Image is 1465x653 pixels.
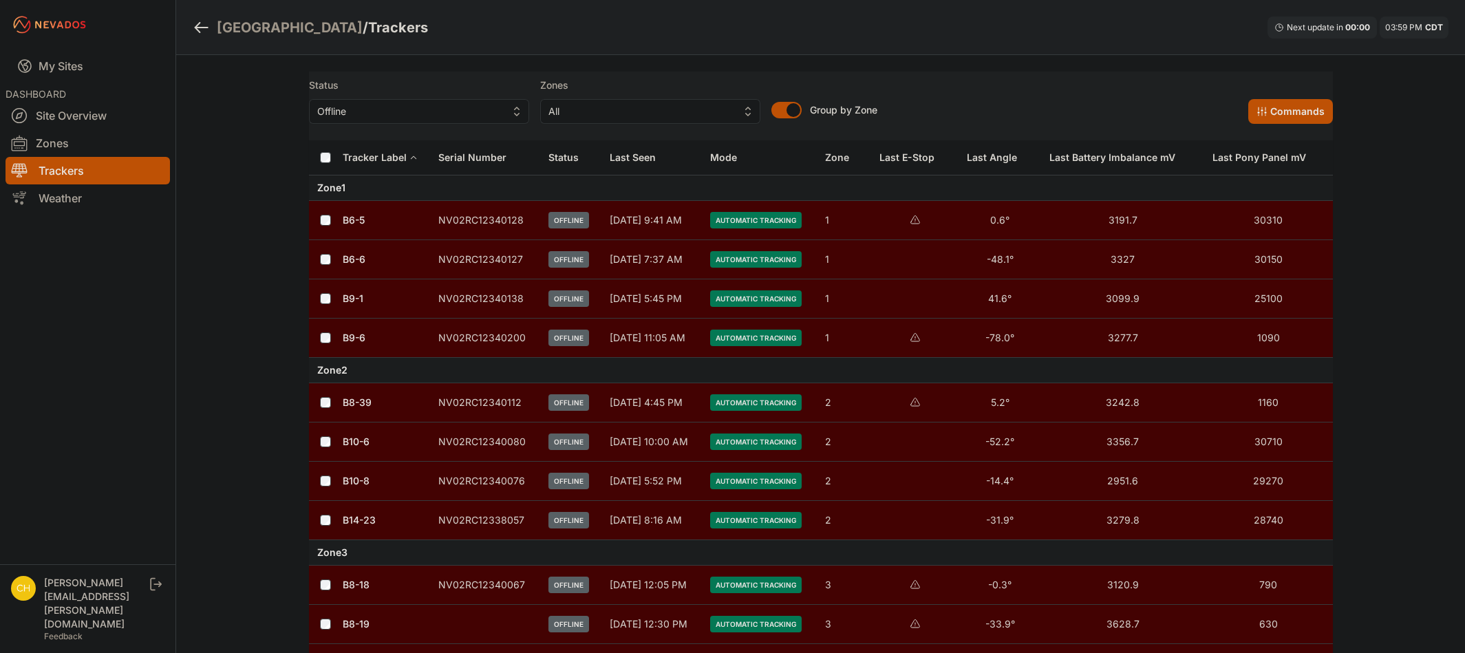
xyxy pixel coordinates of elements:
td: 3327 [1041,240,1204,279]
td: 1160 [1204,383,1333,422]
td: NV02RC12340128 [430,201,540,240]
td: 2 [817,422,872,462]
a: B6-5 [343,214,365,226]
td: -52.2° [959,422,1041,462]
span: 03:59 PM [1385,22,1422,32]
td: 30710 [1204,422,1333,462]
a: B8-39 [343,396,372,408]
span: Offline [548,251,589,268]
span: Offline [548,433,589,450]
td: NV02RC12340112 [430,383,540,422]
td: 2951.6 [1041,462,1204,501]
td: 28740 [1204,501,1333,540]
td: -33.9° [959,605,1041,644]
td: -14.4° [959,462,1041,501]
a: Feedback [44,631,83,641]
a: Site Overview [6,102,170,129]
div: Last Battery Imbalance mV [1049,151,1175,164]
td: NV02RC12340067 [430,566,540,605]
div: Last Pony Panel mV [1212,151,1306,164]
span: DASHBOARD [6,88,66,100]
td: 630 [1204,605,1333,644]
a: [GEOGRAPHIC_DATA] [217,18,363,37]
button: Commands [1248,99,1333,124]
label: Status [309,77,529,94]
td: 0.6° [959,201,1041,240]
td: 3242.8 [1041,383,1204,422]
td: 25100 [1204,279,1333,319]
span: Automatic Tracking [710,512,802,528]
td: 2 [817,383,872,422]
button: Status [548,141,590,174]
button: Serial Number [438,141,517,174]
div: Status [548,151,579,164]
div: Tracker Label [343,151,407,164]
span: Automatic Tracking [710,473,802,489]
div: Zone [825,151,849,164]
button: All [540,99,760,124]
td: [DATE] 11:05 AM [601,319,702,358]
td: [DATE] 5:52 PM [601,462,702,501]
a: Zones [6,129,170,157]
span: / [363,18,368,37]
span: Offline [548,577,589,593]
td: [DATE] 10:00 AM [601,422,702,462]
a: Weather [6,184,170,212]
td: 3279.8 [1041,501,1204,540]
div: Last Seen [610,141,694,174]
td: [DATE] 8:16 AM [601,501,702,540]
a: B8-19 [343,618,370,630]
td: -48.1° [959,240,1041,279]
a: B9-1 [343,292,363,304]
div: Last Angle [967,151,1017,164]
td: Zone 1 [309,175,1333,201]
div: Last E-Stop [879,151,934,164]
td: 1090 [1204,319,1333,358]
span: Offline [317,103,502,120]
span: Automatic Tracking [710,251,802,268]
a: B6-6 [343,253,365,265]
a: B8-18 [343,579,370,590]
span: Offline [548,394,589,411]
a: My Sites [6,50,170,83]
button: Tracker Label [343,141,418,174]
button: Zone [825,141,860,174]
td: 30310 [1204,201,1333,240]
button: Last Battery Imbalance mV [1049,141,1186,174]
button: Last Angle [967,141,1028,174]
span: Offline [548,512,589,528]
td: NV02RC12340080 [430,422,540,462]
a: B10-6 [343,436,370,447]
td: 5.2° [959,383,1041,422]
td: 2 [817,501,872,540]
td: 1 [817,319,872,358]
span: Automatic Tracking [710,577,802,593]
a: B14-23 [343,514,376,526]
td: 3 [817,605,872,644]
td: 1 [817,201,872,240]
a: B9-6 [343,332,365,343]
nav: Breadcrumb [193,10,428,45]
span: Offline [548,473,589,489]
span: Automatic Tracking [710,616,802,632]
td: -0.3° [959,566,1041,605]
div: [PERSON_NAME][EMAIL_ADDRESS][PERSON_NAME][DOMAIN_NAME] [44,576,147,631]
button: Last Pony Panel mV [1212,141,1317,174]
td: 1 [817,240,872,279]
td: NV02RC12340138 [430,279,540,319]
span: Group by Zone [810,104,877,116]
div: Mode [710,151,737,164]
button: Offline [309,99,529,124]
span: CDT [1425,22,1443,32]
td: 3120.9 [1041,566,1204,605]
div: Serial Number [438,151,506,164]
td: [DATE] 12:30 PM [601,605,702,644]
td: 3277.7 [1041,319,1204,358]
td: 3191.7 [1041,201,1204,240]
td: 3628.7 [1041,605,1204,644]
a: B10-8 [343,475,370,486]
td: 3 [817,566,872,605]
td: [DATE] 5:45 PM [601,279,702,319]
td: Zone 3 [309,540,1333,566]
